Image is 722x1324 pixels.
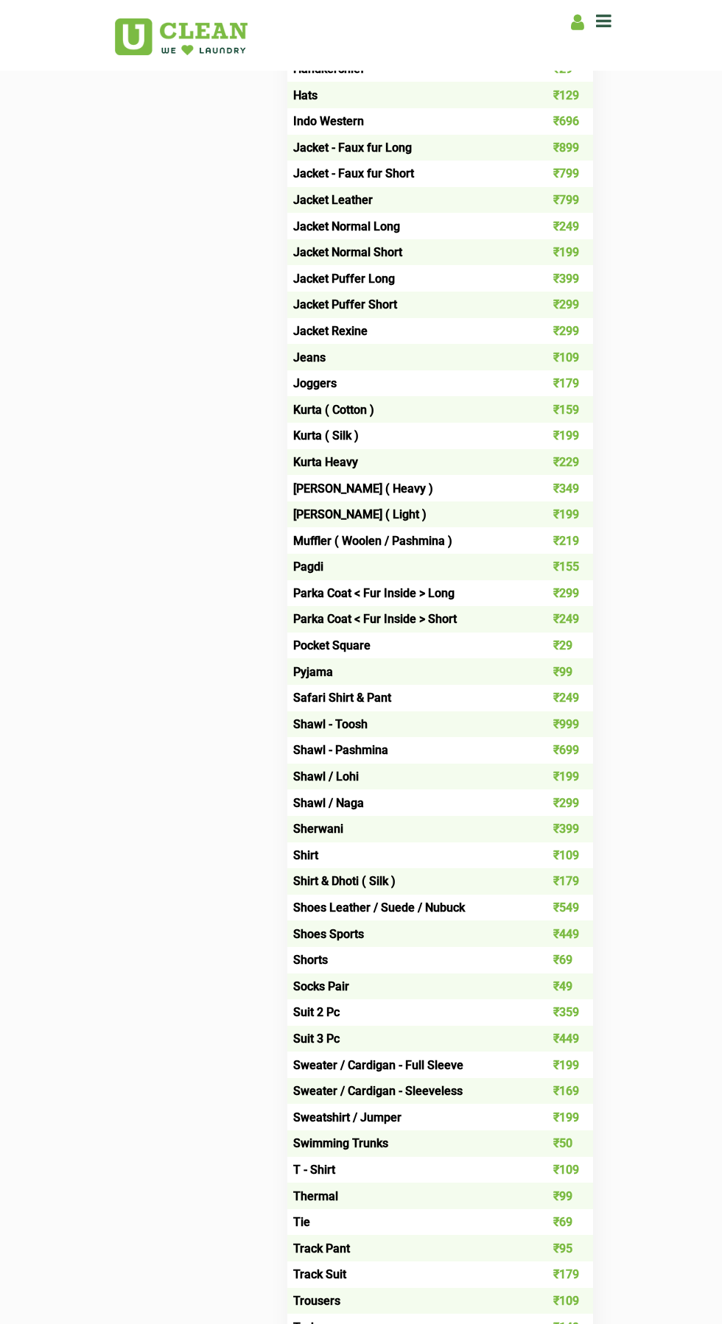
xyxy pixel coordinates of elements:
[287,239,532,266] td: Jacket Normal Short
[532,475,593,501] td: ₹349
[287,1104,532,1130] td: Sweatshirt / Jumper
[532,973,593,1000] td: ₹49
[287,135,532,161] td: Jacket - Faux fur Long
[287,737,532,764] td: Shawl - Pashmina
[532,1104,593,1130] td: ₹199
[532,789,593,816] td: ₹299
[287,449,532,476] td: Kurta Heavy
[287,973,532,1000] td: Socks Pair
[287,1130,532,1157] td: Swimming Trunks
[287,999,532,1026] td: Suit 2 Pc
[287,711,532,738] td: Shawl - Toosh
[532,318,593,345] td: ₹299
[532,1130,593,1157] td: ₹50
[287,318,532,345] td: Jacket Rexine
[287,396,532,423] td: Kurta ( Cotton )
[287,842,532,869] td: Shirt
[532,527,593,554] td: ₹219
[532,868,593,895] td: ₹179
[287,1288,532,1314] td: Trousers
[532,580,593,607] td: ₹299
[532,711,593,738] td: ₹999
[287,1261,532,1288] td: Track Suit
[532,1078,593,1105] td: ₹169
[287,1235,532,1261] td: Track Pant
[532,370,593,397] td: ₹179
[287,868,532,895] td: Shirt & Dhoti ( Silk )
[532,1235,593,1261] td: ₹95
[115,18,248,55] img: UClean Laundry and Dry Cleaning
[532,895,593,921] td: ₹549
[287,685,532,711] td: Safari Shirt & Pant
[287,764,532,790] td: Shawl / Lohi
[532,1261,593,1288] td: ₹179
[287,292,532,318] td: Jacket Puffer Short
[287,344,532,370] td: Jeans
[532,265,593,292] td: ₹399
[532,213,593,239] td: ₹249
[532,82,593,108] td: ₹129
[287,947,532,973] td: Shorts
[532,1026,593,1052] td: ₹449
[287,1157,532,1183] td: T - Shirt
[287,370,532,397] td: Joggers
[287,1052,532,1078] td: Sweater / Cardigan - Full Sleeve
[287,1078,532,1105] td: Sweater / Cardigan - Sleeveless
[287,1209,532,1236] td: Tie
[532,816,593,842] td: ₹399
[287,213,532,239] td: Jacket Normal Long
[532,239,593,266] td: ₹199
[287,161,532,187] td: Jacket - Faux fur Short
[532,764,593,790] td: ₹199
[287,580,532,607] td: Parka Coat < Fur Inside > Long
[532,1052,593,1078] td: ₹199
[287,895,532,921] td: Shoes Leather / Suede / Nubuck
[532,1209,593,1236] td: ₹69
[532,606,593,633] td: ₹249
[287,816,532,842] td: Sherwani
[532,1157,593,1183] td: ₹109
[287,554,532,580] td: Pagdi
[532,135,593,161] td: ₹899
[532,737,593,764] td: ₹699
[287,658,532,685] td: Pyjama
[532,685,593,711] td: ₹249
[287,920,532,947] td: Shoes Sports
[532,501,593,528] td: ₹199
[287,108,532,135] td: Indo Western
[532,292,593,318] td: ₹299
[532,1183,593,1209] td: ₹99
[532,633,593,659] td: ₹29
[532,658,593,685] td: ₹99
[532,344,593,370] td: ₹109
[287,265,532,292] td: Jacket Puffer Long
[532,1288,593,1314] td: ₹109
[287,501,532,528] td: [PERSON_NAME] ( Light )
[532,449,593,476] td: ₹229
[287,475,532,501] td: [PERSON_NAME] ( Heavy )
[532,396,593,423] td: ₹159
[532,161,593,187] td: ₹799
[287,606,532,633] td: Parka Coat < Fur Inside > Short
[287,1183,532,1209] td: Thermal
[532,187,593,214] td: ₹799
[532,842,593,869] td: ₹109
[287,187,532,214] td: Jacket Leather
[532,423,593,449] td: ₹199
[532,554,593,580] td: ₹155
[532,947,593,973] td: ₹69
[532,108,593,135] td: ₹696
[287,789,532,816] td: Shawl / Naga
[287,633,532,659] td: Pocket Square
[287,82,532,108] td: Hats
[287,423,532,449] td: Kurta ( Silk )
[532,999,593,1026] td: ₹359
[287,1026,532,1052] td: Suit 3 Pc
[287,527,532,554] td: Muffler ( Woolen / Pashmina )
[532,920,593,947] td: ₹449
